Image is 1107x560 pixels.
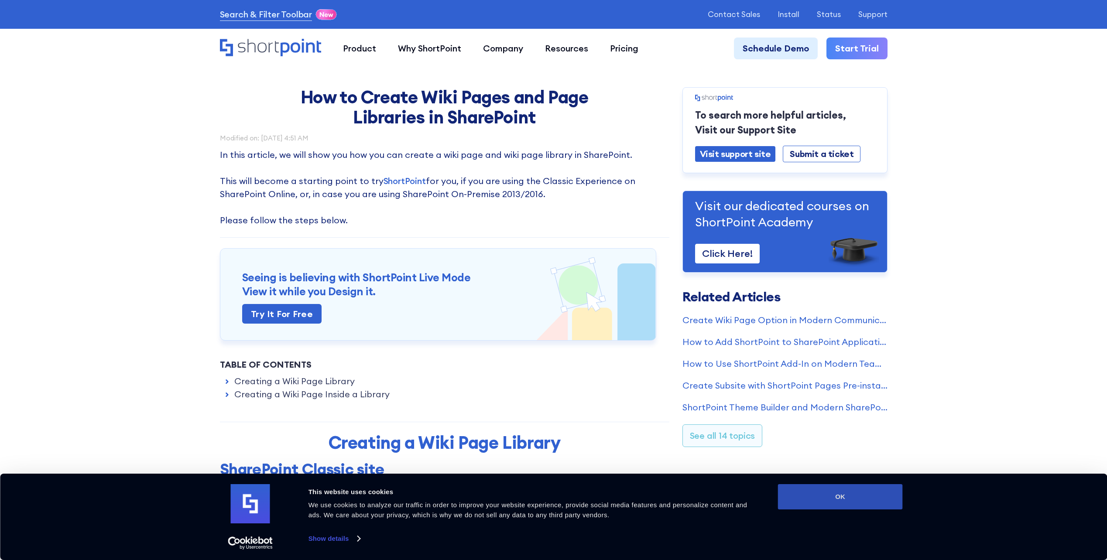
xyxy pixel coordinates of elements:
a: Pricing [599,38,649,59]
a: Show details [308,532,360,545]
div: Company [483,42,523,55]
a: ShortPoint Theme Builder and Modern SharePoint Pages [682,401,888,414]
p: Visit our dedicated courses on ShortPoint Academy [695,198,875,230]
a: ShortPoint [384,175,426,186]
a: Click Here! [695,244,760,263]
a: Product [332,38,387,59]
img: logo [231,484,270,523]
h1: How to Create Wiki Pages and Page Libraries in SharePoint [281,87,608,128]
span: We use cookies to analyze our traffic in order to improve your website experience, provide social... [308,501,747,519]
h2: Creating a Wiki Page Library [281,433,608,453]
a: Creating a Wiki Page Library [234,375,355,388]
div: Product [343,42,376,55]
h3: Seeing is believing with ShortPoint Live Mode View it while you Design it. [242,270,634,299]
a: Try it for free [242,304,322,324]
a: See all 14 topics [682,424,763,447]
h3: SharePoint Classic site [220,460,669,478]
div: This website uses cookies [308,487,758,497]
a: Home [220,39,322,58]
a: Company [472,38,534,59]
a: Usercentrics Cookiebot - opens in a new window [212,536,288,550]
a: Schedule Demo [734,38,818,59]
a: How to Use ShortPoint Add-In on Modern Team Sites (deprecated) [682,357,888,370]
a: How to Add ShortPoint to SharePoint Application Pages [682,335,888,348]
p: In this article, we will show you how you can create a wiki page and wiki page library in SharePo... [220,148,669,227]
h3: Related Articles [682,290,888,303]
div: Why ShortPoint [398,42,461,55]
a: Resources [534,38,599,59]
div: Chat-Widget [950,459,1107,560]
div: Modified on: [DATE] 4:51 AM [220,135,669,141]
p: To search more helpful articles, Visit our Support Site [695,108,875,137]
a: Create Subsite with ShortPoint Pages Pre-installed & Pre-configured [682,379,888,392]
a: Why ShortPoint [387,38,472,59]
a: Search & Filter Toolbar [220,8,312,21]
button: OK [778,484,903,509]
a: Install [778,10,799,19]
a: Start Trial [826,38,888,59]
div: Resources [545,42,588,55]
div: Pricing [610,42,638,55]
a: Contact Sales [708,10,760,19]
a: Create Wiki Page Option in Modern Communication Site Is Missing [682,314,888,327]
a: Creating a Wiki Page Inside a Library [234,388,390,401]
a: Status [817,10,841,19]
a: Visit support site [695,146,776,162]
a: Support [858,10,888,19]
a: Submit a ticket [783,146,860,162]
iframe: Chat Widget [950,459,1107,560]
div: Table of Contents [220,358,669,371]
